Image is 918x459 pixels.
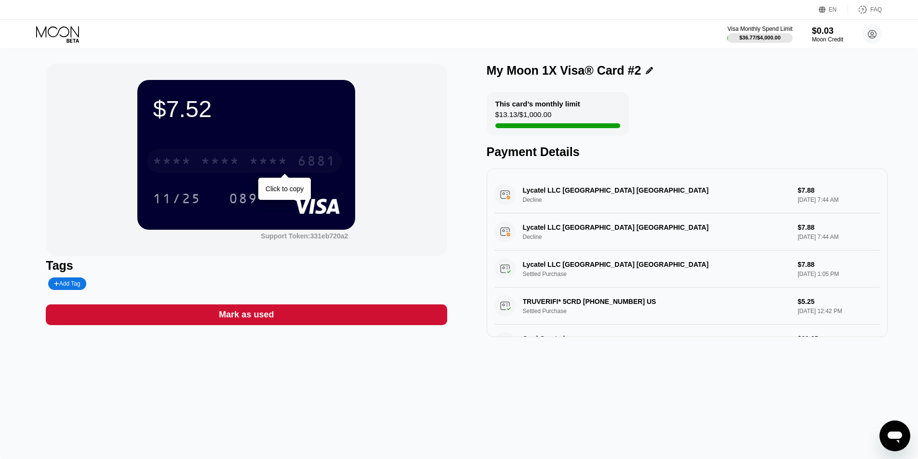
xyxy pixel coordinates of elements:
div: This card’s monthly limit [495,100,580,108]
div: 11/25 [146,186,208,210]
div: Moon Credit [812,36,843,43]
div: $7.52 [153,95,340,122]
div: Mark as used [219,309,274,320]
div: FAQ [870,6,882,13]
div: EN [829,6,837,13]
div: My Moon 1X Visa® Card #2 [487,64,641,78]
div: Mark as used [46,304,447,325]
div: 11/25 [153,192,201,208]
div: $0.03Moon Credit [812,26,843,43]
div: EN [819,5,848,14]
div: Add Tag [54,280,80,287]
div: Click to copy [266,185,304,193]
div: Support Token: 331eb720a2 [261,232,348,240]
div: $0.03 [812,26,843,36]
div: 089 [222,186,265,210]
div: FAQ [848,5,882,14]
div: Visa Monthly Spend Limit [727,26,792,32]
div: 6881 [297,155,336,170]
div: $13.13 / $1,000.00 [495,110,552,123]
div: Payment Details [487,145,888,159]
div: Support Token:331eb720a2 [261,232,348,240]
div: $36.77 / $4,000.00 [739,35,781,40]
div: 089 [229,192,258,208]
div: Visa Monthly Spend Limit$36.77/$4,000.00 [727,26,792,43]
div: Tags [46,259,447,273]
div: Add Tag [48,277,86,290]
iframe: Button to launch messaging window, conversation in progress [879,420,910,451]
